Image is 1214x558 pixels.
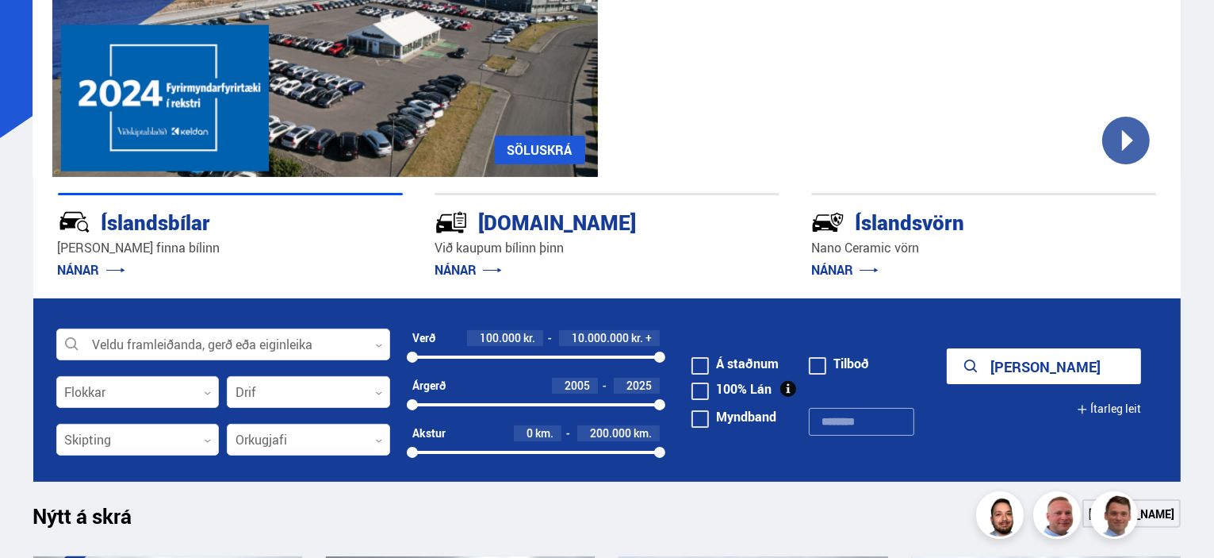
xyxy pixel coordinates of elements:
[645,332,652,344] span: +
[535,427,553,440] span: km.
[480,330,521,345] span: 100.000
[412,427,446,440] div: Akstur
[565,378,590,393] span: 2005
[58,206,91,239] img: JRvxyua_JYH6wB4c.svg
[1077,391,1141,427] button: Ítarleg leit
[811,239,1156,257] p: Nano Ceramic vörn
[1093,494,1140,541] img: FbJEzSuNWCJXmdc-.webp
[978,494,1026,541] img: nhp88E3Fdnt1Opn2.png
[435,207,723,235] div: [DOMAIN_NAME]
[631,332,643,344] span: kr.
[947,348,1141,384] button: [PERSON_NAME]
[1036,494,1083,541] img: siFngHWaQ9KaOqBr.png
[590,425,631,441] span: 200.000
[809,357,869,370] label: Tilboð
[435,206,468,239] img: tr5P-W3DuiFaO7aO.svg
[58,261,125,279] a: NÁNAR
[691,357,779,370] label: Á staðnum
[13,6,60,54] button: Open LiveChat chat widget
[811,206,844,239] img: -Svtn6bYgwAsiwNX.svg
[58,207,347,235] div: Íslandsbílar
[811,261,879,279] a: NÁNAR
[435,239,779,257] p: Við kaupum bílinn þinn
[691,410,776,423] label: Myndband
[435,261,502,279] a: NÁNAR
[58,239,403,257] p: [PERSON_NAME] finna bílinn
[811,207,1100,235] div: Íslandsvörn
[33,504,160,537] h1: Nýtt á skrá
[412,332,435,344] div: Verð
[412,379,446,392] div: Árgerð
[527,425,533,441] span: 0
[495,136,585,164] a: SÖLUSKRÁ
[691,383,772,395] label: 100% Lán
[626,378,652,393] span: 2025
[634,427,652,440] span: km.
[523,332,535,344] span: kr.
[572,330,629,345] span: 10.000.000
